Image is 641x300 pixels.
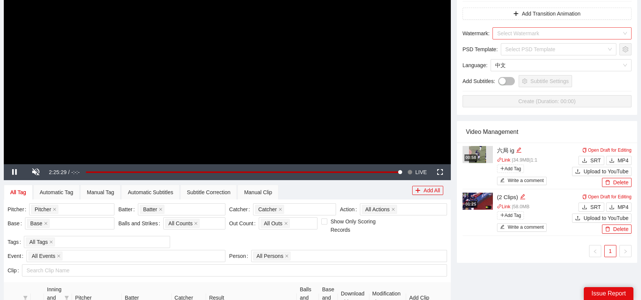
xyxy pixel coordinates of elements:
[495,60,627,71] span: 中文
[497,157,572,164] p: | 34.9 MB | 1:1
[128,188,173,196] div: Automatic Subtitles
[165,219,200,228] span: All Counts
[618,203,628,211] span: MP4
[8,236,24,248] label: Tags
[619,245,632,257] li: Next Page
[516,147,522,153] span: edit
[8,217,25,229] label: Base
[463,45,498,53] span: PSD Template :
[463,77,495,85] span: Add Subtitles :
[590,156,601,165] span: SRT
[327,217,391,234] span: Show Only Scoring Records
[10,188,26,196] div: All Tag
[22,295,29,300] span: filter
[463,61,488,69] span: Language :
[497,204,502,209] span: link
[8,250,27,262] label: Event
[229,217,259,229] label: Out Count
[256,252,283,260] span: All Persons
[582,195,587,199] span: copy
[606,156,632,165] button: downloadMP4
[29,238,48,246] span: All Tags
[64,295,69,300] span: filter
[261,219,290,228] span: All Outs
[520,193,525,202] div: Edit
[497,223,547,232] button: editWrite a comment
[463,193,493,210] img: 039d524f-fd0d-46a1-a07f-60c602053291.jpg
[264,219,283,228] span: All Outs
[497,146,572,155] div: 六局 ig
[71,169,80,175] span: -:-:-
[463,95,632,107] button: Create (Duration: 00:00)
[391,207,395,211] span: close
[575,169,580,175] span: upload
[143,205,157,214] span: Batter
[118,203,138,215] label: Batter
[285,254,289,258] span: close
[40,188,73,196] div: Automatic Tag
[589,245,601,257] li: Previous Page
[86,171,401,173] div: Progress Bar
[497,157,502,162] span: link
[244,188,272,196] div: Manual Clip
[415,188,421,194] span: plus
[605,245,616,257] a: 1
[68,169,70,175] span: /
[44,221,48,225] span: close
[497,203,572,211] p: | 58.0 MB
[572,214,632,223] button: uploadUpload to YouTube
[609,158,614,164] span: download
[415,164,427,180] span: LIVE
[405,164,429,180] button: Seek to live, currently behind live
[578,156,604,165] button: downloadSRT
[500,166,505,171] span: plus
[602,178,632,187] button: deleteDelete
[466,121,628,143] div: Video Management
[618,156,628,165] span: MP4
[497,177,547,185] button: editWrite a comment
[57,254,61,258] span: close
[572,167,632,176] button: uploadUpload to YouTube
[340,203,360,215] label: Action
[27,219,50,228] span: Base
[500,225,505,230] span: edit
[32,252,55,260] span: All Events
[606,203,632,212] button: downloadMP4
[602,225,632,234] button: deleteDelete
[497,165,524,173] span: Add Tag
[497,211,524,220] span: Add Tag
[619,43,632,55] button: setting
[582,204,587,210] span: download
[593,249,597,254] span: left
[187,188,230,196] div: Subtitle Correction
[463,8,632,20] button: plusAdd Transition Animation
[583,214,628,222] span: Upload to YouTube
[513,11,519,17] span: plus
[118,217,163,229] label: Balls and Strikes
[516,146,522,155] div: Edit
[49,240,53,244] span: close
[362,205,397,214] span: All Actions
[519,75,572,87] button: settingSubtitle Settings
[8,264,22,276] label: Clip
[497,193,572,202] div: (2 Clips)
[49,169,67,175] span: 2:25:29
[583,167,628,176] span: Upload to YouTube
[590,203,601,211] span: SRT
[578,203,604,212] button: downloadSRT
[412,186,443,195] button: plusAdd All
[500,178,505,184] span: edit
[4,164,25,180] button: Pause
[582,158,587,164] span: download
[582,194,632,199] a: Open Draft for Editing
[34,205,51,214] span: Pitcher
[169,219,193,228] span: All Counts
[365,205,390,214] span: All Actions
[619,245,632,257] button: right
[605,226,610,232] span: delete
[159,207,163,211] span: close
[575,215,580,221] span: upload
[464,154,477,161] div: 00:58
[589,245,601,257] button: left
[8,203,29,215] label: Pitcher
